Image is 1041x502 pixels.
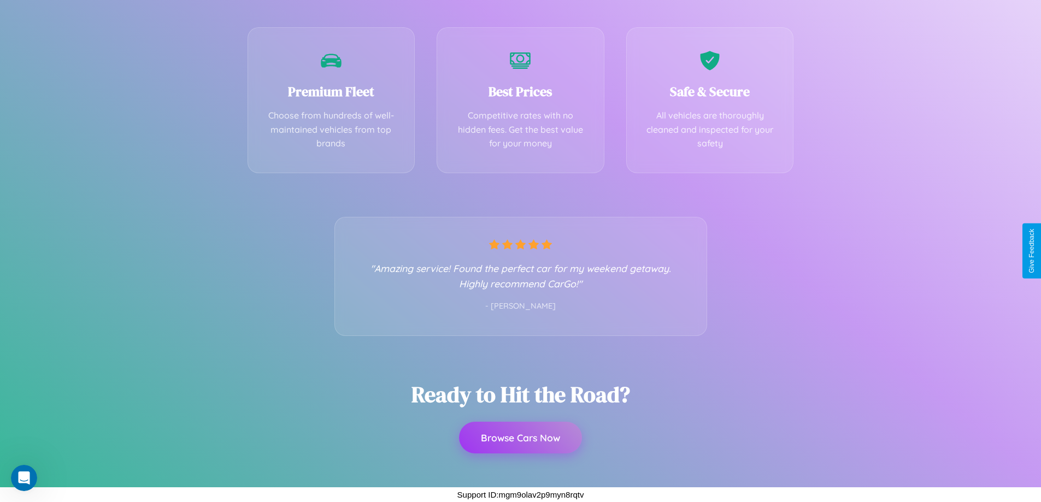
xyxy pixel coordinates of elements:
[459,422,582,453] button: Browse Cars Now
[454,109,587,151] p: Competitive rates with no hidden fees. Get the best value for your money
[264,109,398,151] p: Choose from hundreds of well-maintained vehicles from top brands
[357,261,685,291] p: "Amazing service! Found the perfect car for my weekend getaway. Highly recommend CarGo!"
[264,82,398,101] h3: Premium Fleet
[11,465,37,491] iframe: Intercom live chat
[357,299,685,314] p: - [PERSON_NAME]
[454,82,587,101] h3: Best Prices
[411,380,630,409] h2: Ready to Hit the Road?
[1028,229,1036,273] div: Give Feedback
[643,109,777,151] p: All vehicles are thoroughly cleaned and inspected for your safety
[457,487,584,502] p: Support ID: mgm9olav2p9myn8rqtv
[643,82,777,101] h3: Safe & Secure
